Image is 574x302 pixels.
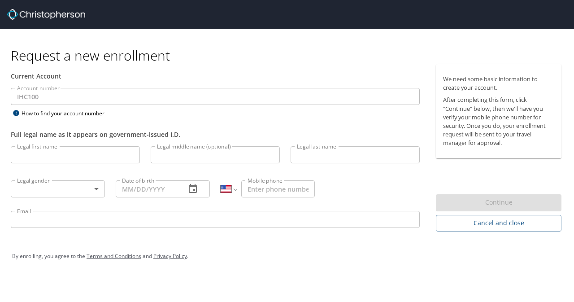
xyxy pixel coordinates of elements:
div: By enrolling, you agree to the and . [12,245,562,267]
div: ​ [11,180,105,197]
p: We need some basic information to create your account. [443,75,554,92]
div: Current Account [11,71,420,81]
a: Privacy Policy [153,252,187,260]
img: cbt logo [7,9,85,20]
div: How to find your account number [11,108,123,119]
input: Enter phone number [241,180,315,197]
span: Cancel and close [443,218,554,229]
a: Terms and Conditions [87,252,141,260]
button: Cancel and close [436,215,561,232]
div: Full legal name as it appears on government-issued I.D. [11,130,420,139]
p: After completing this form, click "Continue" below, then we'll have you verify your mobile phone ... [443,96,554,147]
input: MM/DD/YYYY [116,180,178,197]
h1: Request a new enrollment [11,47,569,64]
